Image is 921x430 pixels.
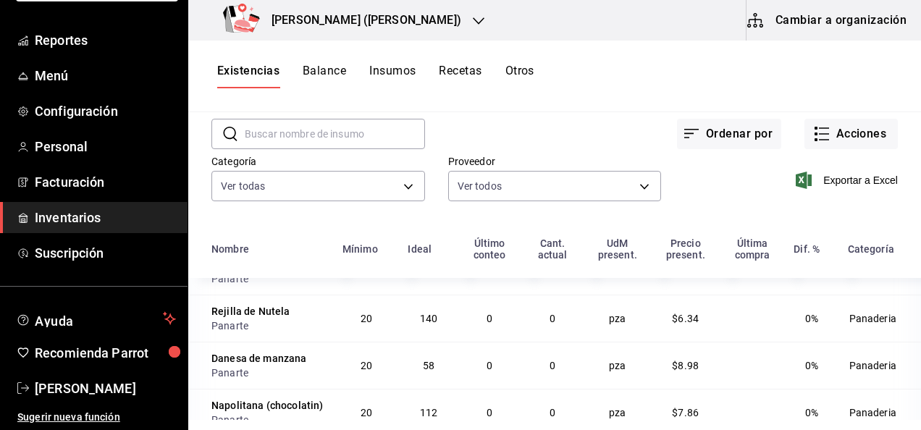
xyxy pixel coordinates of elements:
span: Ayuda [35,310,157,327]
span: 0% [805,313,818,324]
span: 0 [550,360,555,371]
div: Último conteo [466,237,513,261]
button: Otros [505,64,534,88]
div: Dif. % [794,243,820,255]
span: 20 [361,360,372,371]
span: 58 [423,360,434,371]
span: $7.86 [672,407,699,418]
div: navigation tabs [217,64,534,88]
div: Nombre [211,243,249,255]
span: $6.34 [672,313,699,324]
span: Inventarios [35,208,176,227]
button: Ordenar por [677,119,781,149]
button: Insumos [369,64,416,88]
div: Precio present. [660,237,711,261]
div: Panarte [211,271,325,286]
span: Sugerir nueva función [17,410,176,425]
input: Buscar nombre de insumo [245,119,425,148]
span: Configuración [35,101,176,121]
button: Acciones [804,119,898,149]
button: Recetas [439,64,481,88]
span: Ver todos [458,179,502,193]
span: 0 [487,407,492,418]
span: 0 [550,313,555,324]
span: 0% [805,360,818,371]
span: 0 [487,360,492,371]
span: $8.98 [672,360,699,371]
button: Existencias [217,64,279,88]
label: Proveedor [448,156,662,166]
h3: [PERSON_NAME] ([PERSON_NAME]) [260,12,461,29]
span: Ver todas [221,179,265,193]
button: Exportar a Excel [799,172,898,189]
span: Facturación [35,172,176,192]
div: Panarte [211,366,325,380]
div: Última compra [728,237,777,261]
div: Danesa de manzana [211,351,307,366]
td: Panaderia [839,295,921,342]
div: Napolitana (chocolatin) [211,398,323,413]
div: Panarte [211,413,325,427]
div: Categoría [848,243,894,255]
div: Mínimo [342,243,378,255]
span: [PERSON_NAME] [35,379,176,398]
span: 0 [487,313,492,324]
span: 140 [420,313,437,324]
td: pza [584,342,652,389]
td: pza [584,295,652,342]
div: Ideal [408,243,432,255]
div: UdM present. [592,237,643,261]
div: Cant. actual [530,237,575,261]
td: Panaderia [839,342,921,389]
span: 0 [550,407,555,418]
span: 0% [805,407,818,418]
span: Recomienda Parrot [35,343,176,363]
span: Suscripción [35,243,176,263]
span: 112 [420,407,437,418]
div: Panarte [211,319,325,333]
button: Balance [303,64,346,88]
span: 20 [361,313,372,324]
span: Personal [35,137,176,156]
span: Menú [35,66,176,85]
label: Categoría [211,156,425,166]
div: Rejilla de Nutela [211,304,290,319]
span: Reportes [35,30,176,50]
span: 20 [361,407,372,418]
